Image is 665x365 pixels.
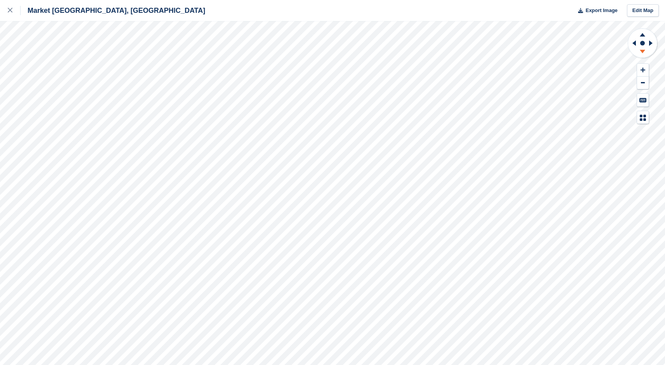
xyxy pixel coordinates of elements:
[637,64,649,77] button: Zoom In
[637,94,649,107] button: Keyboard Shortcuts
[637,111,649,124] button: Map Legend
[627,4,659,17] a: Edit Map
[585,7,617,14] span: Export Image
[21,6,205,15] div: Market [GEOGRAPHIC_DATA], [GEOGRAPHIC_DATA]
[637,77,649,89] button: Zoom Out
[573,4,618,17] button: Export Image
